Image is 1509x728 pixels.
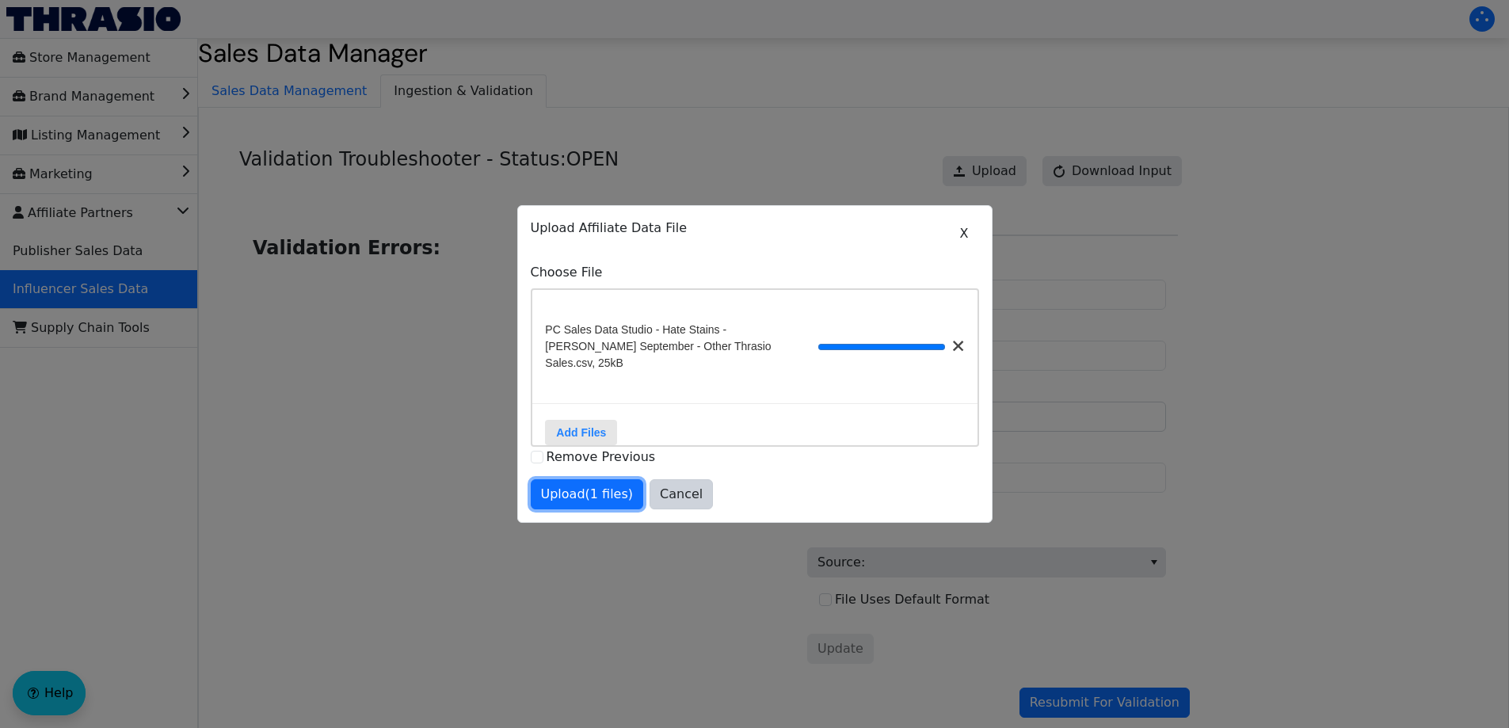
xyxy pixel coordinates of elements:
[960,224,969,243] span: X
[547,449,656,464] label: Remove Previous
[531,263,979,282] label: Choose File
[541,485,634,504] span: Upload (1 files)
[531,219,979,238] p: Upload Affiliate Data File
[660,485,703,504] span: Cancel
[531,479,644,509] button: Upload(1 files)
[950,219,979,249] button: X
[545,322,817,372] span: PC Sales Data Studio - Hate Stains - [PERSON_NAME] September - Other Thrasio Sales.csv, 25kB
[545,420,617,445] label: Add Files
[650,479,713,509] button: Cancel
